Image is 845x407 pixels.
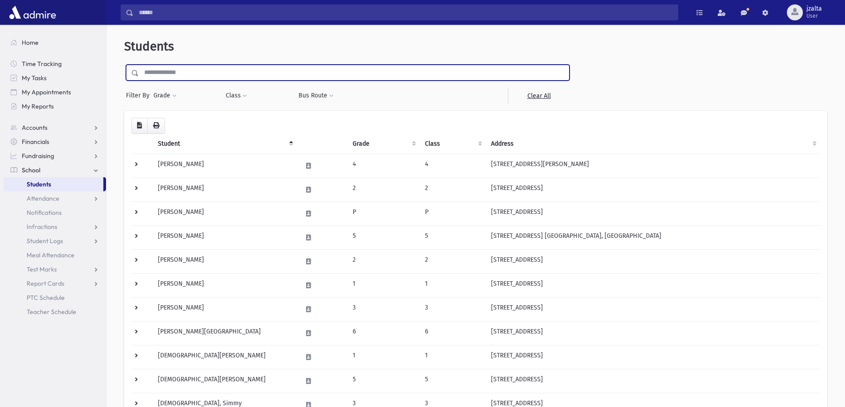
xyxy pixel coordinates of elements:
span: My Tasks [22,74,47,82]
a: Report Cards [4,276,106,291]
td: [STREET_ADDRESS] [486,202,820,225]
span: Filter By [126,91,153,100]
a: Meal Attendance [4,248,106,262]
td: 2 [347,249,420,273]
td: [STREET_ADDRESS] [486,249,820,273]
span: Meal Attendance [27,251,75,259]
td: 4 [420,154,486,178]
td: [DEMOGRAPHIC_DATA][PERSON_NAME] [153,369,296,393]
td: 5 [420,369,486,393]
td: 1 [420,273,486,297]
td: [PERSON_NAME] [153,249,296,273]
td: [STREET_ADDRESS] [486,178,820,202]
a: Students [4,177,103,191]
td: [PERSON_NAME] [153,225,296,249]
a: Financials [4,135,106,149]
td: [PERSON_NAME] [153,297,296,321]
span: Test Marks [27,265,57,273]
td: [PERSON_NAME] [153,273,296,297]
td: 3 [420,297,486,321]
a: Clear All [508,88,570,104]
span: Accounts [22,124,47,132]
td: [STREET_ADDRESS] [486,273,820,297]
a: Student Logs [4,234,106,248]
td: [STREET_ADDRESS] [486,297,820,321]
th: Class: activate to sort column ascending [420,134,486,154]
span: My Reports [22,102,54,110]
a: My Reports [4,99,106,113]
span: My Appointments [22,88,71,96]
span: User [806,12,822,19]
td: [PERSON_NAME] [153,202,296,225]
td: 1 [347,345,420,369]
span: Student Logs [27,237,63,245]
td: [STREET_ADDRESS][PERSON_NAME] [486,154,820,178]
a: My Tasks [4,71,106,85]
span: Students [27,180,51,188]
span: Time Tracking [22,60,62,68]
button: Bus Route [298,88,334,104]
a: Notifications [4,205,106,220]
td: P [347,202,420,225]
span: Students [124,39,174,54]
a: Fundraising [4,149,106,163]
td: [PERSON_NAME] [153,154,296,178]
a: Time Tracking [4,57,106,71]
td: 5 [347,225,420,249]
a: My Appointments [4,85,106,99]
td: 1 [347,273,420,297]
span: jzalta [806,5,822,12]
button: Grade [153,88,177,104]
td: [STREET_ADDRESS] [486,321,820,345]
span: PTC Schedule [27,294,65,302]
a: PTC Schedule [4,291,106,305]
button: Class [225,88,248,104]
td: 5 [347,369,420,393]
a: School [4,163,106,177]
span: Attendance [27,194,59,202]
img: AdmirePro [7,4,58,21]
td: [PERSON_NAME][GEOGRAPHIC_DATA] [153,321,296,345]
td: [STREET_ADDRESS] [GEOGRAPHIC_DATA], [GEOGRAPHIC_DATA] [486,225,820,249]
button: Print [147,118,165,134]
td: 1 [420,345,486,369]
td: [STREET_ADDRESS] [486,369,820,393]
th: Address: activate to sort column ascending [486,134,820,154]
a: Test Marks [4,262,106,276]
button: CSV [131,118,148,134]
a: Attendance [4,191,106,205]
a: Teacher Schedule [4,305,106,319]
td: [STREET_ADDRESS] [486,345,820,369]
td: [PERSON_NAME] [153,178,296,202]
a: Home [4,35,106,50]
span: Financials [22,138,49,146]
td: 4 [347,154,420,178]
td: 5 [420,225,486,249]
span: Fundraising [22,152,54,160]
td: 3 [347,297,420,321]
td: 2 [420,249,486,273]
td: 2 [347,178,420,202]
span: Home [22,39,39,47]
span: Notifications [27,209,62,217]
span: School [22,166,40,174]
td: [DEMOGRAPHIC_DATA][PERSON_NAME] [153,345,296,369]
a: Accounts [4,120,106,135]
th: Grade: activate to sort column ascending [347,134,420,154]
td: P [420,202,486,225]
td: 6 [347,321,420,345]
input: Search [134,4,678,20]
a: Infractions [4,220,106,234]
span: Teacher Schedule [27,308,76,316]
span: Report Cards [27,279,64,287]
th: Student: activate to sort column descending [153,134,296,154]
span: Infractions [27,223,57,231]
td: 2 [420,178,486,202]
td: 6 [420,321,486,345]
